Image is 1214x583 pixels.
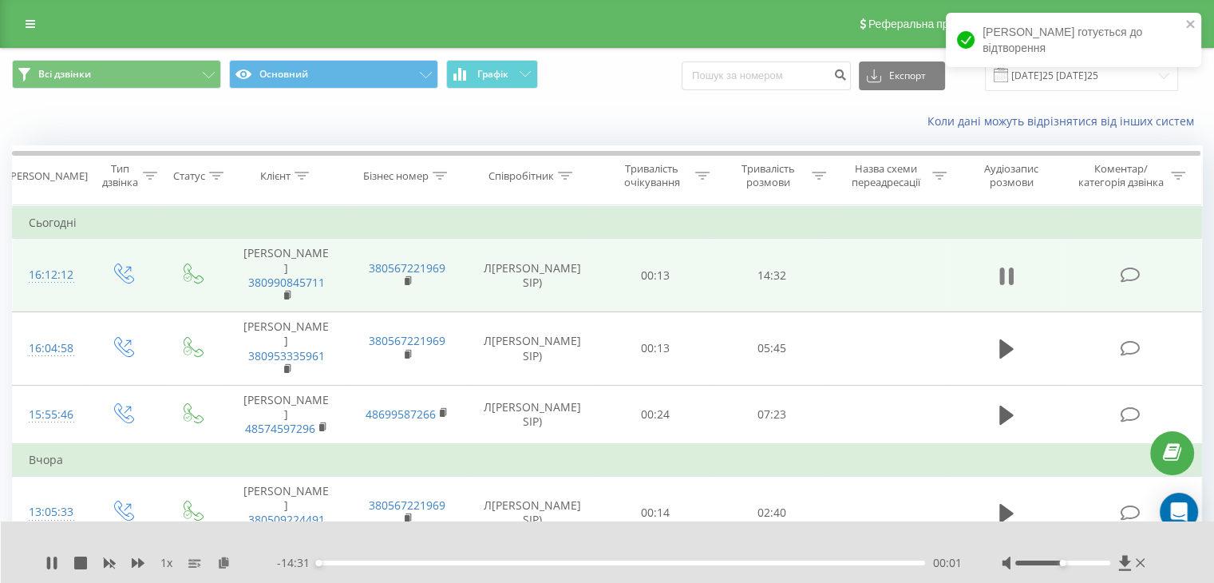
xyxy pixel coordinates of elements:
div: [PERSON_NAME] [7,169,88,183]
button: Всі дзвінки [12,60,221,89]
span: Графік [477,69,508,80]
div: Співробітник [488,169,554,183]
td: 07:23 [714,385,829,444]
div: [PERSON_NAME] готується до відтворення [946,13,1201,67]
span: 00:01 [933,555,962,571]
input: Пошук за номером [682,61,851,90]
div: Accessibility label [315,560,322,566]
div: Тип дзвінка [101,162,138,189]
td: 00:13 [598,239,714,312]
span: - 14:31 [277,555,318,571]
div: 15:55:46 [29,399,71,430]
a: 48699587266 [366,407,436,422]
span: Всі дзвінки [38,68,91,81]
button: Основний [229,60,438,89]
td: [PERSON_NAME] [226,385,346,444]
div: Тривалість розмови [728,162,808,189]
div: 16:12:12 [29,260,71,291]
td: [PERSON_NAME] [226,476,346,549]
td: Л[PERSON_NAME]SIP) [468,476,598,549]
div: 16:04:58 [29,333,71,364]
td: 00:14 [598,476,714,549]
div: Клієнт [260,169,291,183]
td: [PERSON_NAME] [226,239,346,312]
td: 14:32 [714,239,829,312]
a: Коли дані можуть відрізнятися вiд інших систем [927,113,1202,129]
div: Коментар/категорія дзвінка [1074,162,1167,189]
a: 380990845711 [248,275,325,290]
td: 05:45 [714,312,829,386]
a: 380567221969 [369,260,445,276]
div: Accessibility label [1059,560,1066,566]
div: 13:05:33 [29,497,71,528]
td: Л[PERSON_NAME]SIP) [468,385,598,444]
button: Експорт [859,61,945,90]
button: close [1185,18,1196,33]
td: Сьогодні [13,207,1202,239]
div: Аудіозапис розмови [965,162,1058,189]
a: 380567221969 [369,498,445,513]
td: Л[PERSON_NAME]SIP) [468,239,598,312]
td: Л[PERSON_NAME]SIP) [468,312,598,386]
button: Графік [446,60,538,89]
td: 00:24 [598,385,714,444]
a: 48574597296 [245,421,315,436]
a: 380567221969 [369,333,445,348]
a: 380509224491 [248,512,325,527]
td: 00:13 [598,312,714,386]
div: Тривалість очікування [612,162,692,189]
div: Open Intercom Messenger [1160,493,1198,531]
a: 380953335961 [248,348,325,363]
td: [PERSON_NAME] [226,312,346,386]
span: 1 x [160,555,172,571]
div: Бізнес номер [363,169,429,183]
span: Реферальна програма [868,18,986,30]
td: 02:40 [714,476,829,549]
div: Назва схеми переадресації [844,162,928,189]
td: Вчора [13,444,1202,476]
div: Статус [173,169,205,183]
